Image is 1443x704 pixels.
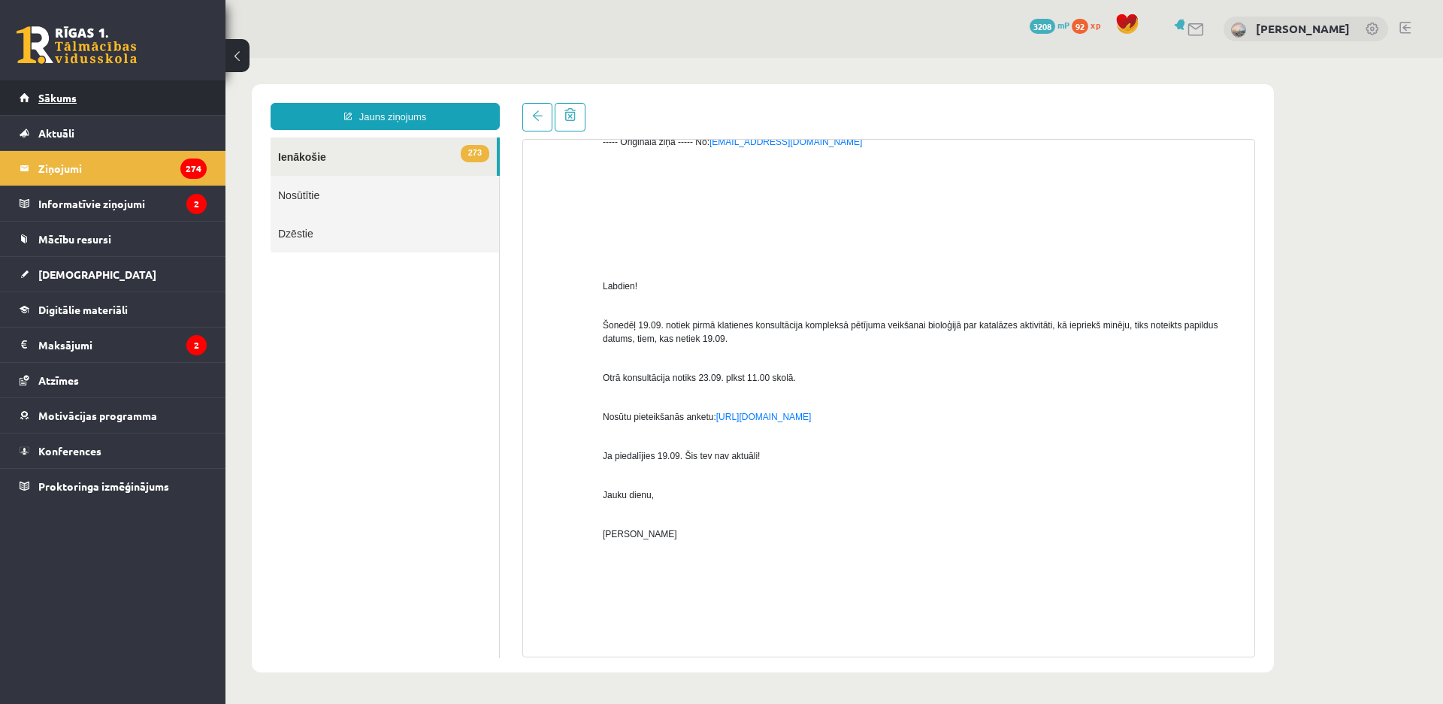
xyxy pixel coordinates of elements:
a: Motivācijas programma [20,398,207,433]
legend: Maksājumi [38,328,207,362]
p: Otrā konsultācija notiks 23.09. plkst 11.00 skolā. [377,313,1018,327]
span: Motivācijas programma [38,409,157,422]
p: Nosūtu pieteikšanās anketu: [377,352,1018,366]
a: Proktoringa izmēģinājums [20,469,207,503]
span: Digitālie materiāli [38,303,128,316]
p: Šonedēļ 19.09. notiek pirmā klatienes konsultācija kompleksā pētījuma veikšanai bioloģijā par kat... [377,261,1018,288]
i: 2 [186,194,207,214]
span: Mācību resursi [38,232,111,246]
a: Konferences [20,434,207,468]
i: 274 [180,159,207,179]
legend: Informatīvie ziņojumi [38,186,207,221]
p: Ja piedalījies 19.09. Šis tev nav aktuāli! [377,391,1018,405]
i: 2 [186,335,207,355]
p: Labdien! [377,222,1018,235]
a: Digitālie materiāli [20,292,207,327]
a: Maksājumi2 [20,328,207,362]
span: 92 [1072,19,1088,34]
a: Mācību resursi [20,222,207,256]
span: Sākums [38,91,77,104]
span: mP [1057,19,1069,31]
span: [DEMOGRAPHIC_DATA] [38,267,156,281]
a: 92 xp [1072,19,1108,31]
span: 3208 [1030,19,1055,34]
a: Rīgas 1. Tālmācības vidusskola [17,26,137,64]
span: Konferences [38,444,101,458]
span: Aktuāli [38,126,74,140]
a: 3208 mP [1030,19,1069,31]
p: ----- Oriģinālā ziņa ----- No: [377,77,1018,91]
a: Ziņojumi274 [20,151,207,186]
a: Atzīmes [20,363,207,397]
span: xp [1091,19,1100,31]
a: 273Ienākošie [45,80,271,118]
a: Nosūtītie [45,118,274,156]
span: Atzīmes [38,373,79,387]
a: Jauns ziņojums [45,45,274,72]
a: [DEMOGRAPHIC_DATA] [20,257,207,292]
span: Proktoringa izmēģinājums [38,479,169,493]
a: [URL][DOMAIN_NAME] [491,354,586,364]
p: Jauku dienu, [377,431,1018,444]
a: Sākums [20,80,207,115]
a: Aktuāli [20,116,207,150]
span: 273 [235,87,264,104]
a: [EMAIL_ADDRESS][DOMAIN_NAME] [484,79,637,89]
img: Ieva Skadiņa [1231,23,1246,38]
p: [PERSON_NAME] [377,470,1018,483]
legend: Ziņojumi [38,151,207,186]
a: Dzēstie [45,156,274,195]
a: Informatīvie ziņojumi2 [20,186,207,221]
a: [PERSON_NAME] [1256,21,1350,36]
